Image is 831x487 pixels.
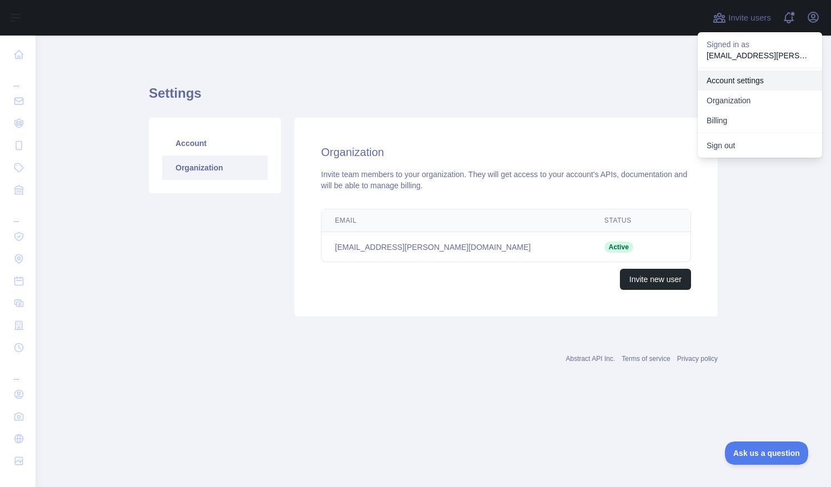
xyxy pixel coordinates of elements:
div: ... [9,202,27,224]
iframe: Toggle Customer Support [725,441,809,465]
a: Account settings [698,71,822,91]
button: Invite new user [620,269,691,290]
a: Organization [698,91,822,111]
span: Active [604,242,633,253]
th: Status [591,209,658,232]
a: Terms of service [622,355,670,363]
button: Invite users [710,9,773,27]
th: Email [322,209,591,232]
a: Account [162,131,268,155]
span: Invite users [728,12,771,24]
div: ... [9,360,27,382]
h1: Settings [149,84,718,111]
a: Abstract API Inc. [566,355,615,363]
p: Signed in as [707,39,813,50]
button: Sign out [698,135,822,155]
div: ... [9,67,27,89]
p: [EMAIL_ADDRESS][PERSON_NAME][DOMAIN_NAME] [707,50,813,61]
div: Invite team members to your organization. They will get access to your account's APIs, documentat... [321,169,691,191]
a: Organization [162,155,268,180]
h2: Organization [321,144,691,160]
button: Billing [698,111,822,130]
td: [EMAIL_ADDRESS][PERSON_NAME][DOMAIN_NAME] [322,232,591,262]
a: Privacy policy [677,355,718,363]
